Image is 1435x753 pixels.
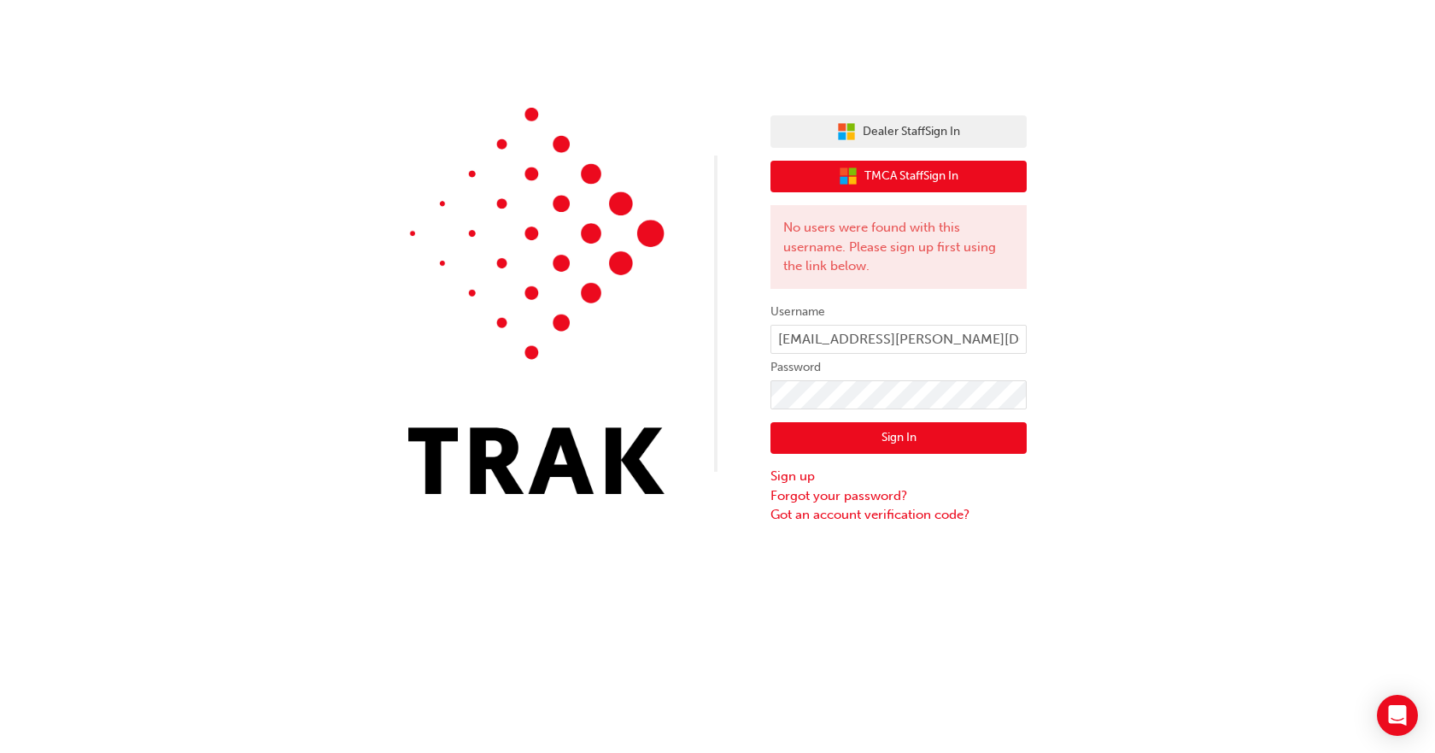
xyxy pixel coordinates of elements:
a: Got an account verification code? [770,505,1027,525]
div: Open Intercom Messenger [1377,695,1418,736]
a: Forgot your password? [770,486,1027,506]
span: Dealer Staff Sign In [863,122,960,142]
div: No users were found with this username. Please sign up first using the link below. [770,205,1027,289]
label: Username [770,302,1027,322]
button: TMCA StaffSign In [770,161,1027,193]
button: Dealer StaffSign In [770,115,1027,148]
input: Username [770,325,1027,354]
span: TMCA Staff Sign In [864,167,958,186]
img: Trak [408,108,665,494]
a: Sign up [770,467,1027,486]
button: Sign In [770,422,1027,455]
label: Password [770,357,1027,378]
